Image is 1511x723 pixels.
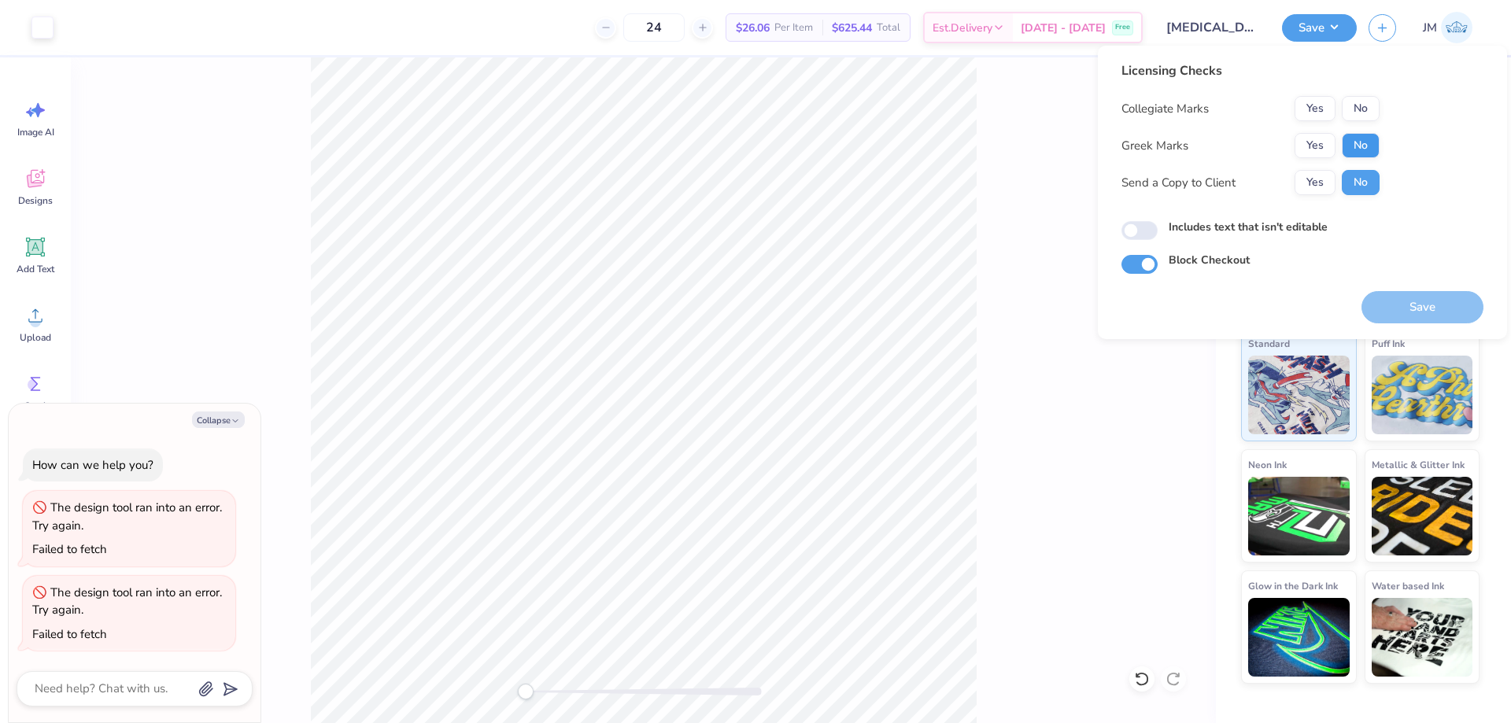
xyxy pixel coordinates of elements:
button: Yes [1295,170,1336,195]
label: Block Checkout [1169,252,1250,268]
div: Failed to fetch [32,541,107,557]
span: JM [1423,19,1437,37]
button: Yes [1295,96,1336,121]
img: Standard [1248,356,1350,434]
span: Water based Ink [1372,577,1444,594]
button: Collapse [192,411,245,428]
button: Save [1282,14,1357,42]
div: Collegiate Marks [1121,100,1209,118]
img: Glow in the Dark Ink [1248,598,1350,677]
label: Includes text that isn't editable [1169,219,1328,235]
span: Add Text [17,263,54,275]
div: Send a Copy to Client [1121,174,1236,192]
span: [DATE] - [DATE] [1021,20,1106,36]
span: Designs [18,194,53,207]
input: Untitled Design [1154,12,1270,43]
button: No [1342,133,1380,158]
span: Metallic & Glitter Ink [1372,456,1465,473]
span: $625.44 [832,20,872,36]
a: JM [1416,12,1480,43]
img: Water based Ink [1372,598,1473,677]
img: Metallic & Glitter Ink [1372,477,1473,555]
span: Neon Ink [1248,456,1287,473]
span: Standard [1248,335,1290,352]
input: – – [623,13,685,42]
div: Greek Marks [1121,137,1188,155]
span: Upload [20,331,51,344]
div: Failed to fetch [32,626,107,642]
button: No [1342,170,1380,195]
div: The design tool ran into an error. Try again. [32,585,222,618]
img: Neon Ink [1248,477,1350,555]
span: Image AI [17,126,54,138]
button: Yes [1295,133,1336,158]
span: Free [1115,22,1130,33]
div: Accessibility label [518,684,534,699]
button: No [1342,96,1380,121]
img: Joshua Macky Gaerlan [1441,12,1472,43]
div: Licensing Checks [1121,61,1380,80]
span: Per Item [774,20,813,36]
span: Greek [24,400,48,412]
div: How can we help you? [32,457,153,473]
span: Est. Delivery [933,20,992,36]
span: Glow in the Dark Ink [1248,577,1338,594]
span: Puff Ink [1372,335,1405,352]
span: $26.06 [736,20,770,36]
img: Puff Ink [1372,356,1473,434]
div: The design tool ran into an error. Try again. [32,500,222,533]
span: Total [877,20,900,36]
